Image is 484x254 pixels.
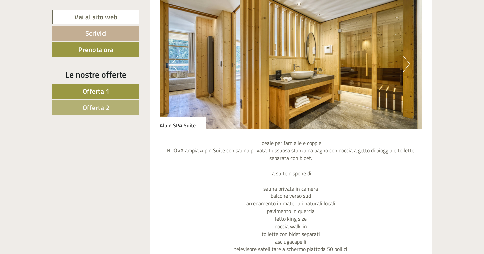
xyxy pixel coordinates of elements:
[160,117,206,129] div: Alpin SPA Suite
[52,42,139,57] a: Prenota ora
[171,56,178,72] button: Previous
[52,26,139,41] a: Scrivici
[83,86,110,96] span: Offerta 1
[83,102,110,113] span: Offerta 2
[227,172,263,187] button: Invia
[10,32,96,37] small: 08:17
[52,68,139,81] div: Le nostre offerte
[403,56,410,72] button: Next
[5,18,99,38] div: Buon giorno, come possiamo aiutarla?
[119,5,144,16] div: lunedì
[52,10,139,24] a: Vai al sito web
[10,19,96,25] div: [GEOGRAPHIC_DATA]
